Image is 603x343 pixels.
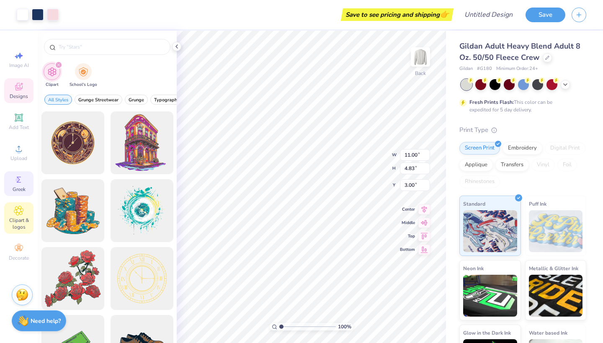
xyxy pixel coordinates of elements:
img: Neon Ink [463,275,517,317]
span: 100 % [338,323,351,330]
span: Metallic & Glitter Ink [529,264,578,273]
button: filter button [150,95,183,105]
span: Water based Ink [529,328,567,337]
input: Try "Stars" [58,43,165,51]
button: Save [526,8,565,22]
span: Bottom [400,247,415,253]
div: Vinyl [531,159,555,171]
span: Top [400,233,415,239]
span: Middle [400,220,415,226]
span: Upload [10,155,27,162]
span: Puff Ink [529,199,546,208]
div: Print Type [459,125,586,135]
span: Glow in the Dark Ink [463,328,511,337]
strong: Need help? [31,317,61,325]
span: Gildan Adult Heavy Blend Adult 8 Oz. 50/50 Fleece Crew [459,41,580,62]
span: Typography [154,97,180,103]
button: filter button [44,95,72,105]
div: This color can be expedited for 5 day delivery. [469,98,572,113]
span: Designs [10,93,28,100]
span: Minimum Order: 24 + [496,65,538,72]
span: Gildan [459,65,473,72]
span: Image AI [9,62,29,69]
strong: Fresh Prints Flash: [469,99,514,106]
div: filter for Clipart [44,63,60,88]
input: Untitled Design [458,6,519,23]
span: All Styles [48,97,68,103]
span: Neon Ink [463,264,484,273]
span: Clipart & logos [4,217,33,230]
div: Applique [459,159,493,171]
div: Transfers [495,159,529,171]
span: # G180 [477,65,492,72]
img: Clipart Image [47,67,57,77]
div: Embroidery [502,142,542,155]
span: Greek [13,186,26,193]
img: Puff Ink [529,210,583,252]
span: Grunge [129,97,144,103]
div: Digital Print [545,142,585,155]
span: Grunge Streetwear [78,97,119,103]
button: filter button [70,63,97,88]
div: Save to see pricing and shipping [343,8,451,21]
button: filter button [125,95,148,105]
img: School's Logo Image [79,67,88,77]
img: Back [412,49,429,65]
span: Standard [463,199,485,208]
div: Rhinestones [459,175,500,188]
img: Metallic & Glitter Ink [529,275,583,317]
span: Center [400,206,415,212]
span: Decorate [9,255,29,261]
img: Standard [463,210,517,252]
span: School's Logo [70,82,97,88]
span: Add Text [9,124,29,131]
div: Back [415,70,426,77]
div: Screen Print [459,142,500,155]
div: filter for School's Logo [70,63,97,88]
button: filter button [75,95,122,105]
span: 👉 [440,9,449,19]
button: filter button [44,63,60,88]
div: Foil [557,159,577,171]
span: Clipart [46,82,59,88]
